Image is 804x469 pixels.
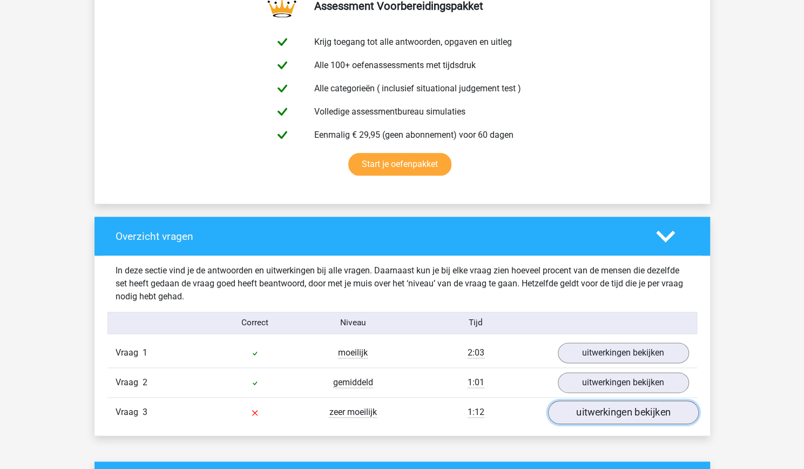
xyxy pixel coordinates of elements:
div: Tijd [402,317,549,329]
span: 1:12 [468,407,484,418]
a: uitwerkingen bekijken [558,372,689,393]
span: Vraag [116,346,143,359]
a: uitwerkingen bekijken [548,401,698,425]
span: Vraag [116,406,143,419]
div: Correct [206,317,304,329]
span: 1 [143,347,147,358]
span: 2 [143,377,147,387]
span: 1:01 [468,377,484,388]
h4: Overzicht vragen [116,230,640,243]
span: gemiddeld [333,377,373,388]
div: In deze sectie vind je de antwoorden en uitwerkingen bij alle vragen. Daarnaast kun je bij elke v... [107,264,697,303]
span: zeer moeilijk [329,407,377,418]
span: 2:03 [468,347,484,358]
a: Start je oefenpakket [348,153,451,176]
span: 3 [143,407,147,417]
span: moeilijk [338,347,368,358]
div: Niveau [304,317,402,329]
a: uitwerkingen bekijken [558,343,689,363]
span: Vraag [116,376,143,389]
